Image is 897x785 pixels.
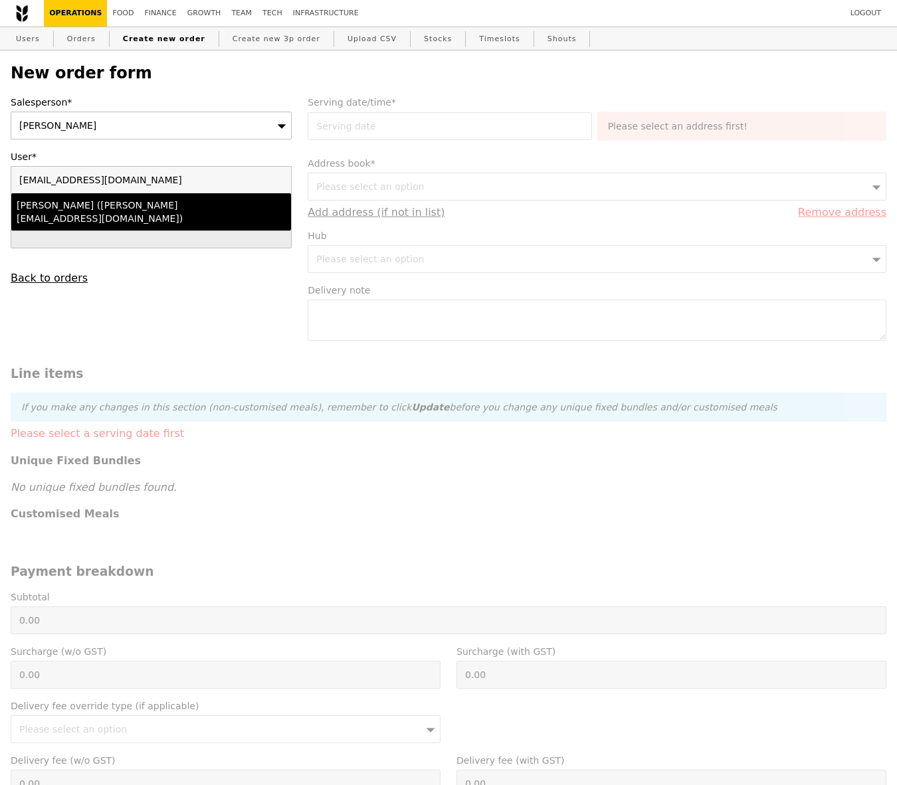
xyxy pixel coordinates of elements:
a: Create new order [118,27,211,51]
a: Create new 3p order [227,27,326,51]
a: Timeslots [474,27,525,51]
label: Salesperson* [11,96,292,109]
label: User* [11,150,292,163]
div: [PERSON_NAME] ([PERSON_NAME][EMAIL_ADDRESS][DOMAIN_NAME]) [17,199,219,225]
a: Stocks [419,27,457,51]
h2: New order form [11,64,886,82]
a: Shouts [542,27,582,51]
img: Grain logo [16,5,28,22]
a: Upload CSV [342,27,402,51]
a: Back to orders [11,272,88,284]
a: Users [11,27,45,51]
a: Orders [62,27,101,51]
span: [PERSON_NAME] [19,120,96,131]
